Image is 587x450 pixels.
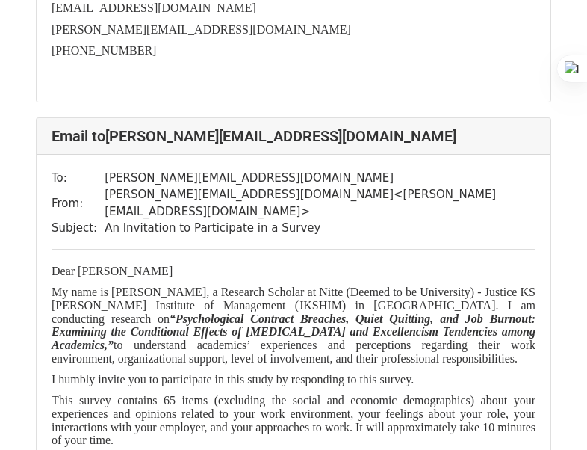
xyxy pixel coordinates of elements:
span: Dear [PERSON_NAME] [52,265,173,277]
td: From: [52,186,105,220]
h4: Email to [PERSON_NAME][EMAIL_ADDRESS][DOMAIN_NAME] [52,127,535,145]
span: [PERSON_NAME][EMAIL_ADDRESS][DOMAIN_NAME] [52,23,351,36]
td: An Invitation to Participate in a Survey [105,220,535,237]
span: [PHONE_NUMBER] [52,44,156,57]
span: I humbly invite you to participate in this study by responding to this survey. [52,373,414,386]
td: Subject: [52,220,105,237]
td: [PERSON_NAME][EMAIL_ADDRESS][DOMAIN_NAME] < [PERSON_NAME][EMAIL_ADDRESS][DOMAIN_NAME] > [105,186,535,220]
span: [EMAIL_ADDRESS][DOMAIN_NAME] [52,1,256,14]
span: This survey contains 65 items (excluding the social and economic demographics) about your experie... [52,394,535,446]
iframe: Chat Widget [512,378,587,450]
span: My name is [PERSON_NAME], a Research Scholar at Nitte (Deemed to be University) - Justice KS [PER... [52,286,535,364]
td: To: [52,170,105,187]
td: [PERSON_NAME][EMAIL_ADDRESS][DOMAIN_NAME] [105,170,535,187]
i: “Psychological Contract Breaches, Quiet Quitting, and Job Burnout: Examining the Conditional Effe... [52,312,535,351]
